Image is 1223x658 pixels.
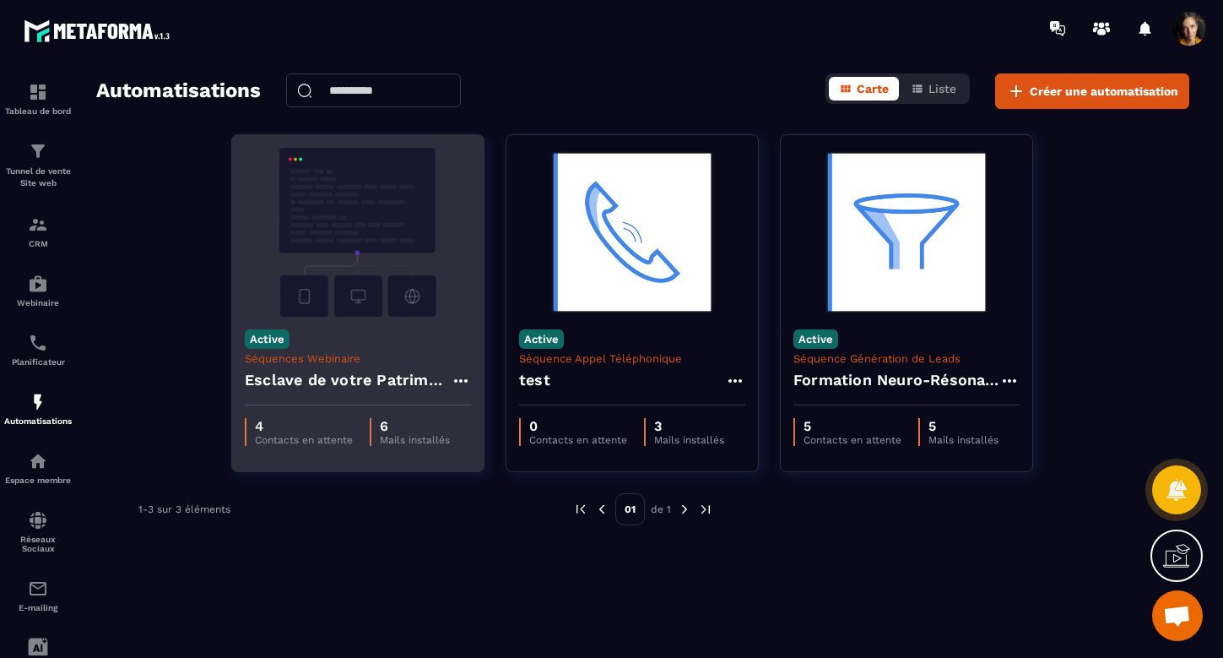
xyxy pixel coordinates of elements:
[654,434,724,446] p: Mails installés
[995,73,1189,109] button: Créer une automatisation
[4,166,72,189] p: Tunnel de vente Site web
[245,329,290,349] p: Active
[28,510,48,530] img: social-network
[245,352,471,365] p: Séquences Webinaire
[651,503,671,516] p: de 1
[928,418,998,434] p: 5
[4,128,72,202] a: formationformationTunnel de vente Site web
[255,418,353,434] p: 4
[4,476,72,485] p: Espace membre
[1152,590,1203,641] div: Ouvrir le chat
[804,418,901,434] p: 5
[857,82,889,95] span: Carte
[380,418,450,434] p: 6
[28,451,48,471] img: automations
[4,498,72,566] a: social-networksocial-networkRéseaux Sociaux
[793,352,1020,365] p: Séquence Génération de Leads
[677,502,692,517] img: next
[793,148,1020,317] img: automation-background
[28,274,48,294] img: automations
[4,535,72,553] p: Réseaux Sociaux
[4,379,72,438] a: automationsautomationsAutomatisations
[698,502,713,517] img: next
[1030,83,1178,100] span: Créer une automatisation
[4,416,72,426] p: Automatisations
[901,77,966,101] button: Liste
[793,368,999,392] h4: Formation Neuro-Résonance
[255,434,353,446] p: Contacts en attente
[793,329,838,349] p: Active
[138,503,230,515] p: 1-3 sur 3 éléments
[4,106,72,116] p: Tableau de bord
[573,502,588,517] img: prev
[615,493,645,525] p: 01
[519,368,550,392] h4: test
[654,418,724,434] p: 3
[28,579,48,599] img: email
[245,368,451,392] h4: Esclave de votre Patrimoine - Copy
[519,148,745,317] img: automation-background
[28,141,48,161] img: formation
[4,202,72,261] a: formationformationCRM
[380,434,450,446] p: Mails installés
[829,77,899,101] button: Carte
[28,333,48,353] img: scheduler
[28,392,48,412] img: automations
[4,438,72,498] a: automationsautomationsEspace membre
[594,502,609,517] img: prev
[804,434,901,446] p: Contacts en attente
[4,320,72,379] a: schedulerschedulerPlanificateur
[519,329,564,349] p: Active
[4,298,72,307] p: Webinaire
[245,148,471,317] img: automation-background
[4,566,72,625] a: emailemailE-mailing
[519,352,745,365] p: Séquence Appel Téléphonique
[4,603,72,612] p: E-mailing
[928,82,956,95] span: Liste
[529,434,627,446] p: Contacts en attente
[4,239,72,248] p: CRM
[4,69,72,128] a: formationformationTableau de bord
[28,82,48,102] img: formation
[4,357,72,367] p: Planificateur
[96,73,261,109] h2: Automatisations
[4,261,72,320] a: automationsautomationsWebinaire
[928,434,998,446] p: Mails installés
[529,418,627,434] p: 0
[24,15,176,46] img: logo
[28,215,48,235] img: formation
